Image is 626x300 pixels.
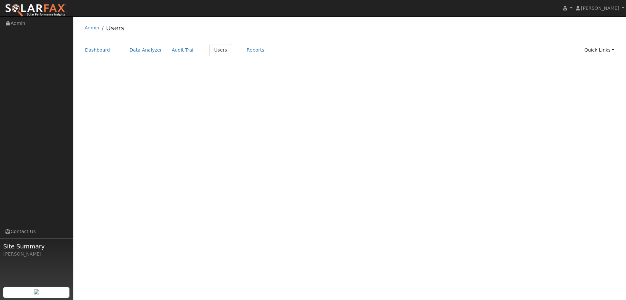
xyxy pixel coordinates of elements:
a: Users [209,44,232,56]
a: Users [106,24,124,32]
a: Dashboard [80,44,115,56]
a: Admin [85,25,99,30]
a: Reports [242,44,269,56]
a: Quick Links [579,44,619,56]
a: Audit Trail [167,44,200,56]
img: retrieve [34,289,39,294]
img: SolarFax [5,4,66,17]
a: Data Analyzer [125,44,167,56]
div: [PERSON_NAME] [3,251,70,258]
span: [PERSON_NAME] [581,6,619,11]
span: Site Summary [3,242,70,251]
